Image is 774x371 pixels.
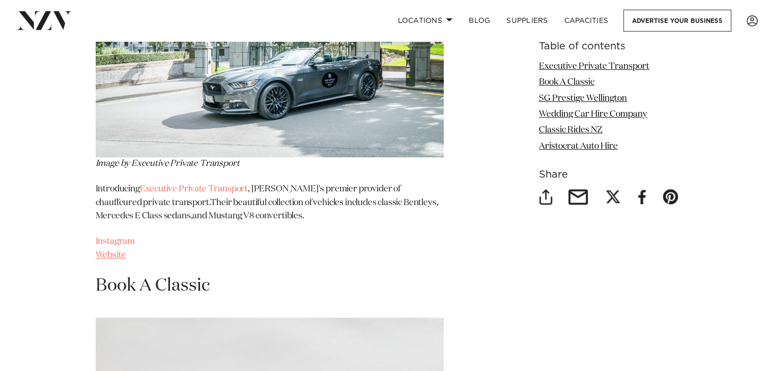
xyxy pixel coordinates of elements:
em: Image by Executive Private Transport [96,159,240,168]
a: Book A Classic [539,78,594,87]
a: Classic Rides NZ [539,126,603,135]
a: Locations [389,10,461,32]
span: Introducing , [PERSON_NAME]'s premier provider of chauffeured private transport. [96,185,400,207]
a: Advertise your business [623,10,731,32]
span: Their beautiful collection of vehicles includes classic Bentleys, Mercedes E Class sedans, [96,198,439,220]
h2: Book A Classic [96,274,444,297]
a: Capacities [556,10,617,32]
a: Instagram [96,237,135,246]
a: Wedding Car Hire Company [539,110,647,119]
a: BLOG [461,10,498,32]
a: SUPPLIERS [498,10,556,32]
span: and Mustang V8 convertibles. [192,212,304,220]
a: Website [96,251,126,260]
h6: Share [539,170,679,181]
img: nzv-logo.png [16,11,72,30]
a: SG Prestige Wellington [539,94,627,103]
a: Executive Private Transport [539,62,649,71]
h6: Table of contents [539,41,679,52]
a: Executive Private Transport [140,185,248,193]
a: Aristocrat Auto Hire [539,142,618,151]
